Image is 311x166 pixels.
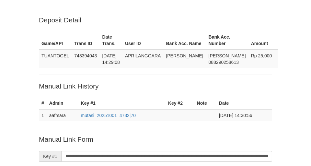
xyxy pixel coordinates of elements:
[39,31,72,50] th: Game/API
[102,53,120,65] span: [DATE] 14:29:08
[72,31,99,50] th: Trans ID
[39,109,47,121] td: 1
[125,53,161,58] span: APRILANGGARA
[39,97,47,109] th: #
[47,97,78,109] th: Admin
[47,109,78,121] td: aafmara
[81,113,136,118] a: mutasi_20251001_4732|70
[39,50,72,68] td: TUANTOGEL
[39,81,272,91] p: Manual Link History
[216,109,272,121] td: [DATE] 14:30:56
[72,50,99,68] td: 743394043
[251,53,272,58] span: Rp 25,000
[39,15,272,25] p: Deposit Detail
[99,31,122,50] th: Date Trans.
[209,53,246,58] span: [PERSON_NAME]
[166,53,203,58] span: [PERSON_NAME]
[194,97,216,109] th: Note
[248,31,278,50] th: Amount
[166,97,194,109] th: Key #2
[78,97,166,109] th: Key #1
[216,97,272,109] th: Date
[122,31,163,50] th: User ID
[206,31,248,50] th: Bank Acc. Number
[39,135,272,144] p: Manual Link Form
[209,60,239,65] span: Copy 088290258613 to clipboard
[39,151,61,162] span: Key #1
[163,31,206,50] th: Bank Acc. Name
